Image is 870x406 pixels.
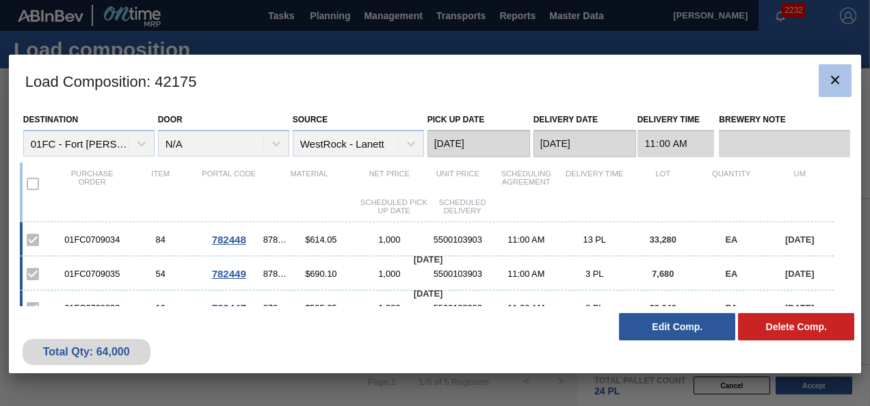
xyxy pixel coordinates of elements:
div: Go to Order [195,268,263,280]
div: 01FC0709033 [58,303,127,313]
span: [DATE] [785,269,814,279]
span: [DATE] [785,303,814,313]
div: Scheduled Delivery [428,198,497,215]
div: Lot [629,170,697,198]
div: Portal code [195,170,263,198]
span: 33,280 [650,234,676,245]
span: 782448 [212,234,246,245]
span: 878696 - CTN BDL 20LS SNUG 2301-D 12OZ FOLD 0924 [263,303,287,313]
button: Delete Comp. [738,313,854,340]
span: 878608 - CTN MUL 24LS SNUG 2304-E 12OZ FOLD 0424 [263,234,287,245]
div: Item [127,170,195,198]
span: EA [725,269,737,279]
div: 11:00 AM [492,234,560,245]
span: [DATE] [414,254,443,265]
label: Delivery Date [533,115,598,124]
div: 01FC0709034 [58,234,127,245]
label: Door [158,115,183,124]
div: 5500103903 [423,303,492,313]
div: 8 PL [560,303,629,313]
span: 23,040 [650,303,676,313]
div: $505.05 [287,303,355,313]
div: 11:00 AM [492,303,560,313]
button: Edit Comp. [619,313,735,340]
label: Pick up Date [427,115,485,124]
div: 5500103903 [423,269,492,279]
div: 11:00 AM [492,269,560,279]
input: mm/dd/yyyy [533,130,636,157]
label: Destination [23,115,78,124]
div: Quantity [697,170,765,198]
label: Delivery Time [637,110,715,130]
div: Scheduled Pick up Date [360,198,428,215]
div: Unit Price [423,170,492,198]
div: Total Qty: 64,000 [33,346,140,358]
div: 1,000 [355,303,423,313]
span: 782447 [212,302,246,314]
div: 01FC0709035 [58,269,127,279]
div: Delivery Time [560,170,629,198]
div: 54 [127,269,195,279]
div: Go to Order [195,302,263,314]
div: UM [765,170,834,198]
span: [DATE] [785,234,814,245]
label: Brewery Note [719,110,850,130]
div: 1,000 [355,269,423,279]
div: Net Price [355,170,423,198]
span: EA [725,303,737,313]
div: $690.10 [287,269,355,279]
span: 782449 [212,268,246,280]
div: 18 [127,303,195,313]
div: 13 PL [560,234,629,245]
span: 878605 - CTN BUD 24LS SNUG 2303-D 12OZ FOLD 0324 [263,269,287,279]
div: $614.05 [287,234,355,245]
div: 5500103903 [423,234,492,245]
input: mm/dd/yyyy [427,130,530,157]
span: [DATE] [414,288,443,299]
div: 3 PL [560,269,629,279]
div: 84 [127,234,195,245]
span: EA [725,234,737,245]
span: 7,680 [652,269,674,279]
div: 1,000 [355,234,423,245]
div: Go to Order [195,234,263,245]
h3: Load Composition : 42175 [9,55,862,107]
label: Source [293,115,328,124]
div: Material [263,170,356,198]
div: Purchase order [58,170,127,198]
div: Scheduling Agreement [492,170,560,198]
